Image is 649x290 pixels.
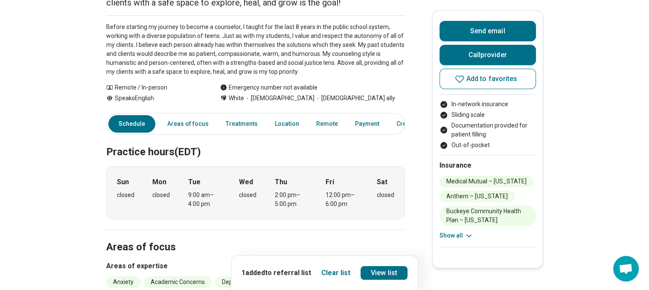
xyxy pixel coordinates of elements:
[162,115,214,133] a: Areas of focus
[244,94,314,103] span: [DEMOGRAPHIC_DATA]
[439,206,536,226] li: Buckeye Community Health Plan – [US_STATE]
[377,191,394,200] div: closed
[106,166,405,219] div: When does the program meet?
[350,115,384,133] a: Payment
[439,160,536,171] h2: Insurance
[311,115,343,133] a: Remote
[221,115,263,133] a: Treatments
[361,266,407,280] a: View list
[117,191,134,200] div: closed
[439,21,536,41] button: Send email
[439,45,536,65] button: Callprovider
[239,191,256,200] div: closed
[144,276,212,288] li: Academic Concerns
[106,94,203,103] div: Speaks English
[439,191,515,202] li: Anthem – [US_STATE]
[466,75,518,82] span: Add to favorites
[106,23,405,76] p: Before starting my journey to become a counselor, I taught for the last 8 years in the public sch...
[106,125,405,159] h2: Practice hours (EDT)
[117,177,129,187] strong: Sun
[188,191,221,209] div: 9:00 am – 4:00 pm
[108,115,155,133] a: Schedule
[229,94,244,103] span: White
[314,94,395,103] span: [DEMOGRAPHIC_DATA] ally
[321,268,350,278] button: Clear list
[439,110,536,119] li: Sliding scale
[439,100,536,109] li: In-network insurance
[275,177,287,187] strong: Thu
[188,177,201,187] strong: Tue
[152,177,166,187] strong: Mon
[439,69,536,89] button: Add to favorites
[326,191,358,209] div: 12:00 pm – 6:00 pm
[106,276,140,288] li: Anxiety
[275,191,308,209] div: 2:00 pm – 5:00 pm
[220,83,317,92] div: Emergency number not available
[106,261,405,271] h3: Areas of expertise
[439,100,536,150] ul: Payment options
[391,115,434,133] a: Credentials
[106,83,203,92] div: Remote / In-person
[439,121,536,139] li: Documentation provided for patient filling
[326,177,334,187] strong: Fri
[265,269,311,277] span: to referral list
[106,220,405,255] h2: Areas of focus
[439,176,533,187] li: Medical Mutual – [US_STATE]
[152,191,170,200] div: closed
[613,256,639,281] div: Open chat
[377,177,387,187] strong: Sat
[439,141,536,150] li: Out-of-pocket
[215,276,259,288] li: Depression
[439,231,473,240] button: Show all
[270,115,304,133] a: Location
[242,268,311,278] p: 1 added
[239,177,253,187] strong: Wed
